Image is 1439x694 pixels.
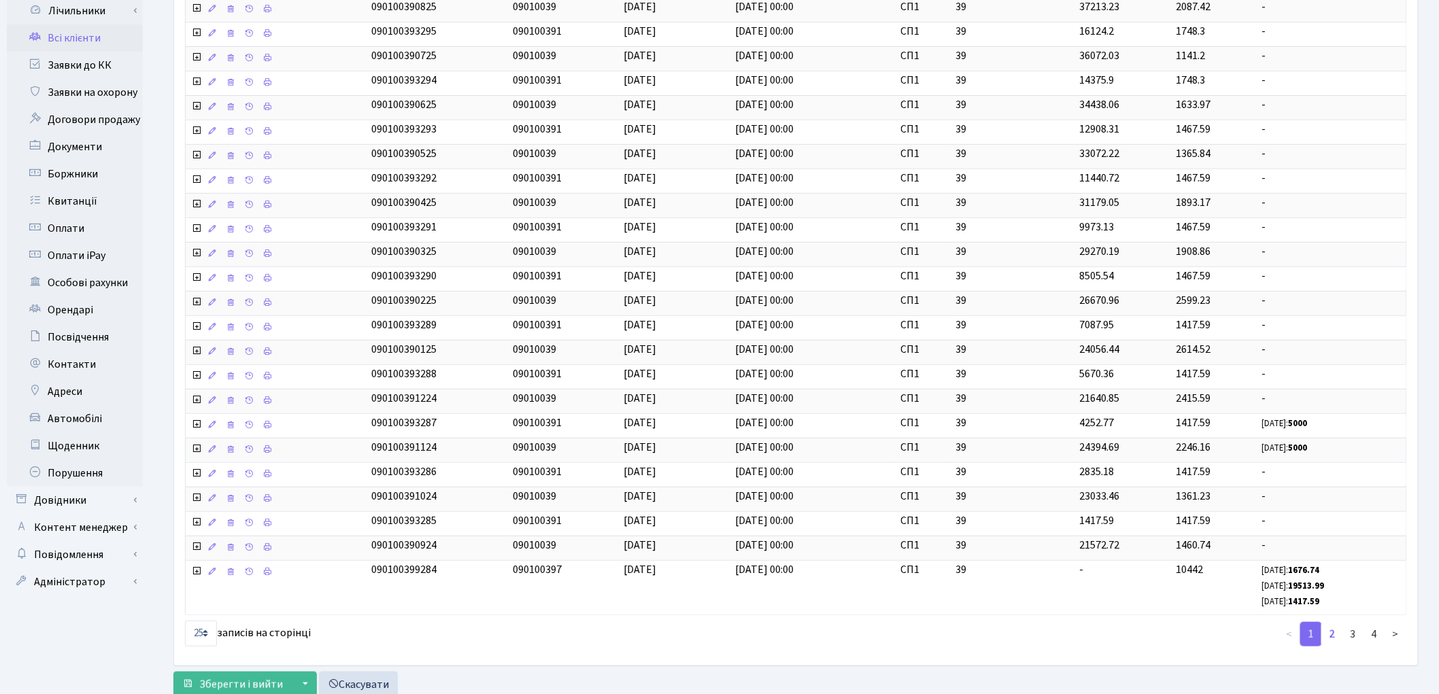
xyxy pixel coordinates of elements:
span: [DATE] [624,538,656,553]
span: [DATE] 00:00 [735,268,794,283]
span: - [1262,391,1401,406]
span: 16124.2 [1080,24,1115,39]
span: 1633.97 [1176,97,1211,112]
span: СП1 [901,317,945,333]
span: 2614.52 [1176,342,1211,357]
a: Квитанції [7,188,143,215]
label: записів на сторінці [185,621,311,646]
a: 1 [1300,622,1322,646]
span: 1467.59 [1176,171,1211,186]
span: 39 [956,342,1069,358]
span: 39 [956,538,1069,553]
span: 09010039 [513,244,556,259]
span: 39 [956,146,1069,162]
span: 09010039 [513,195,556,210]
a: Щоденник [7,432,143,459]
span: [DATE] [624,366,656,381]
span: - [1262,464,1401,480]
span: 090100391 [513,513,562,528]
span: 12908.31 [1080,122,1120,137]
span: 090100391 [513,73,562,88]
span: 090100391124 [371,440,437,455]
span: СП1 [901,48,945,64]
span: 39 [956,195,1069,211]
span: [DATE] [624,73,656,88]
span: 33072.22 [1080,146,1120,161]
span: [DATE] [624,489,656,504]
span: - [1262,489,1401,504]
b: 5000 [1289,417,1308,430]
span: 1467.59 [1176,268,1211,283]
a: 2 [1321,622,1343,646]
span: [DATE] [624,220,656,235]
span: 090100397 [513,562,562,577]
span: 090100393291 [371,220,437,235]
span: 090100390425 [371,195,437,210]
a: Договори продажу [7,106,143,133]
span: 39 [956,391,1069,406]
span: [DATE] [624,513,656,528]
small: [DATE]: [1262,595,1320,608]
span: [DATE] 00:00 [735,293,794,308]
a: Боржники [7,160,143,188]
span: 5670.36 [1080,366,1115,381]
select: записів на сторінці [185,621,217,646]
span: [DATE] [624,268,656,283]
span: [DATE] 00:00 [735,171,794,186]
span: [DATE] 00:00 [735,24,794,39]
span: 090100390525 [371,146,437,161]
span: СП1 [901,146,945,162]
span: [DATE] 00:00 [735,220,794,235]
span: [DATE] 00:00 [735,244,794,259]
span: [DATE] [624,24,656,39]
span: 39 [956,171,1069,186]
span: Зберегти і вийти [199,677,283,692]
a: Адміністратор [7,568,143,595]
span: - [1262,171,1401,186]
span: 39 [956,562,1069,578]
span: - [1262,122,1401,137]
a: Адреси [7,378,143,405]
span: 39 [956,464,1069,480]
span: [DATE] 00:00 [735,391,794,406]
span: СП1 [901,489,945,504]
span: 090100393292 [371,171,437,186]
span: 23033.46 [1080,489,1120,504]
span: 39 [956,24,1069,39]
span: 9973.13 [1080,220,1115,235]
span: 090100390225 [371,293,437,308]
span: 090100391224 [371,391,437,406]
span: СП1 [901,440,945,455]
b: 5000 [1289,442,1308,454]
span: СП1 [901,268,945,284]
a: Заявки на охорону [7,79,143,106]
span: - [1262,317,1401,333]
span: СП1 [901,73,945,88]
span: СП1 [901,538,945,553]
span: 090100399284 [371,562,437,577]
span: [DATE] 00:00 [735,73,794,88]
span: 09010039 [513,391,556,406]
span: 090100391 [513,122,562,137]
span: 09010039 [513,489,556,504]
span: 39 [956,220,1069,235]
span: 09010039 [513,342,556,357]
span: 1417.59 [1176,317,1211,332]
span: [DATE] [624,171,656,186]
span: 8505.54 [1080,268,1115,283]
small: [DATE]: [1262,442,1308,454]
span: 1365.84 [1176,146,1211,161]
a: Заявки до КК [7,52,143,79]
span: 1467.59 [1176,220,1211,235]
span: 4252.77 [1080,415,1115,430]
span: 26670.96 [1080,293,1120,308]
a: Контент менеджер [7,514,143,541]
span: 1467.59 [1176,122,1211,137]
span: 090100393293 [371,122,437,137]
span: [DATE] [624,415,656,430]
span: 39 [956,244,1069,260]
span: 39 [956,440,1069,455]
span: 090100393288 [371,366,437,381]
a: Оплати iPay [7,242,143,269]
a: Документи [7,133,143,160]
